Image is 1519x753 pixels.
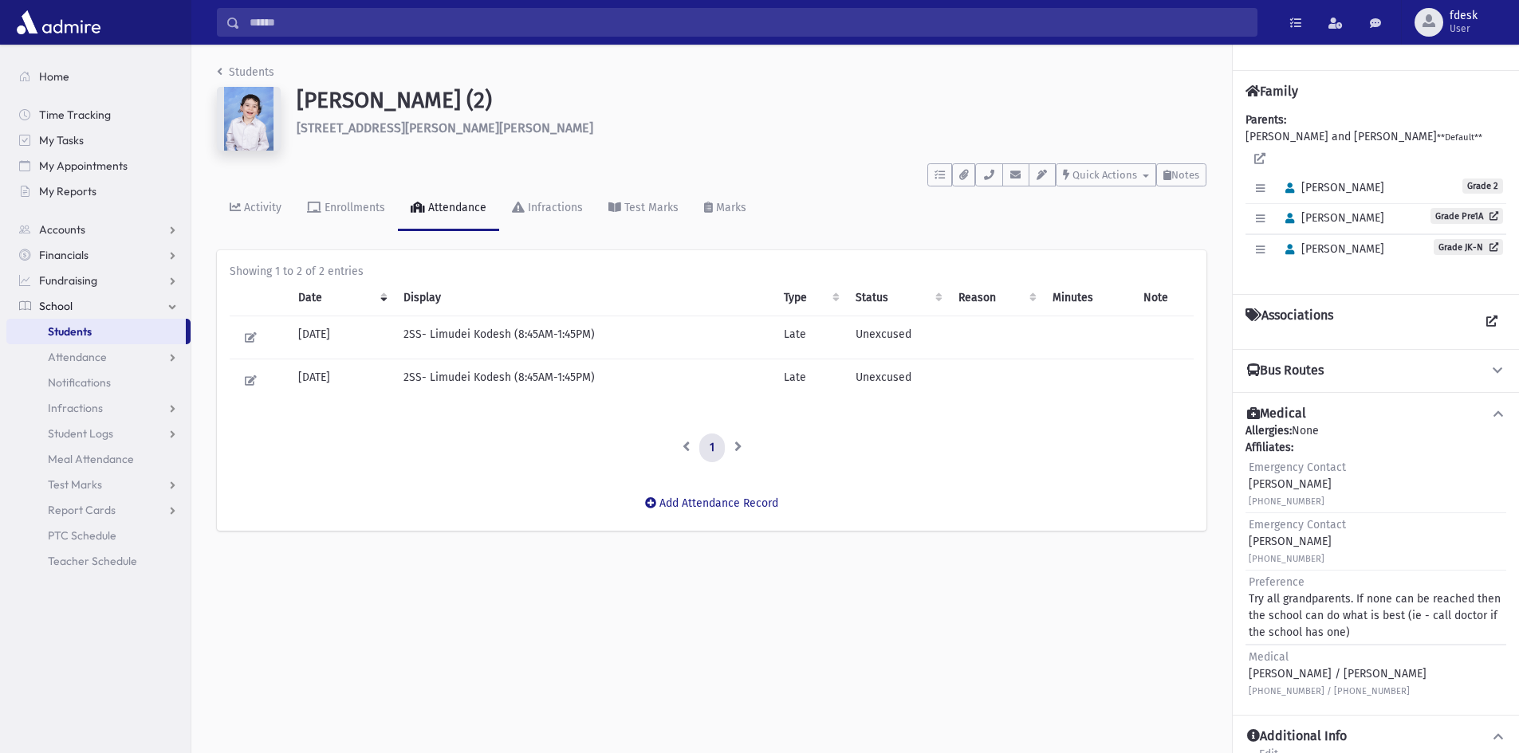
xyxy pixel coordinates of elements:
[1462,178,1503,194] span: Grade 2
[6,370,191,395] a: Notifications
[1072,169,1137,181] span: Quick Actions
[394,316,775,359] td: 2SS- Limudei Kodesh (8:45AM-1:45PM)
[1278,242,1384,256] span: [PERSON_NAME]
[239,369,262,392] button: Edit
[621,201,679,214] div: Test Marks
[6,217,191,242] a: Accounts
[774,316,846,359] td: Late
[48,350,107,364] span: Attendance
[39,184,96,198] span: My Reports
[6,293,191,319] a: School
[1246,113,1286,127] b: Parents:
[217,64,274,87] nav: breadcrumb
[1246,112,1506,281] div: [PERSON_NAME] and [PERSON_NAME]
[596,186,691,231] a: Test Marks
[398,186,499,231] a: Attendance
[6,153,191,178] a: My Appointments
[6,472,191,497] a: Test Marks
[1249,574,1503,641] div: Try all grandparents. If none can be reached then the school can do what is best (ie - call docto...
[1478,308,1506,336] a: View all Associations
[1249,518,1346,531] span: Emergency Contact
[39,133,84,147] span: My Tasks
[1246,363,1506,379] button: Bus Routes
[1249,554,1324,564] small: [PHONE_NUMBER]
[1450,10,1478,22] span: fdesk
[1246,728,1506,745] button: Additional Info
[1249,686,1410,696] small: [PHONE_NUMBER] / [PHONE_NUMBER]
[6,102,191,127] a: Time Tracking
[13,6,104,38] img: AdmirePro
[6,421,191,446] a: Student Logs
[1450,22,1478,35] span: User
[6,242,191,268] a: Financials
[691,186,759,231] a: Marks
[6,395,191,421] a: Infractions
[241,201,281,214] div: Activity
[425,201,486,214] div: Attendance
[6,268,191,293] a: Fundraising
[1043,280,1134,316] th: Minutes
[321,201,385,214] div: Enrollments
[289,280,394,316] th: Date: activate to sort column ascending
[6,523,191,548] a: PTC Schedule
[6,344,191,370] a: Attendance
[39,159,128,173] span: My Appointments
[774,359,846,402] td: Late
[525,201,583,214] div: Infractions
[39,69,69,84] span: Home
[1246,441,1293,454] b: Affiliates:
[6,497,191,523] a: Report Cards
[949,280,1043,316] th: Reason: activate to sort column ascending
[1249,650,1289,664] span: Medical
[294,186,398,231] a: Enrollments
[1246,308,1333,336] h4: Associations
[48,324,92,339] span: Students
[6,127,191,153] a: My Tasks
[846,280,948,316] th: Status: activate to sort column ascending
[230,263,1194,280] div: Showing 1 to 2 of 2 entries
[39,222,85,237] span: Accounts
[1246,406,1506,422] button: Medical
[1171,169,1199,181] span: Notes
[6,178,191,204] a: My Reports
[499,186,596,231] a: Infractions
[6,64,191,89] a: Home
[39,273,97,288] span: Fundraising
[48,528,116,543] span: PTC Schedule
[239,326,262,349] button: Edit
[1249,459,1346,509] div: [PERSON_NAME]
[48,554,137,568] span: Teacher Schedule
[48,503,116,517] span: Report Cards
[713,201,746,214] div: Marks
[48,375,111,390] span: Notifications
[394,280,775,316] th: Display
[1246,422,1506,702] div: None
[635,489,789,518] button: Add Attendance Record
[774,280,846,316] th: Type: activate to sort column ascending
[240,8,1257,37] input: Search
[217,65,274,79] a: Students
[6,319,186,344] a: Students
[48,452,134,466] span: Meal Attendance
[39,108,111,122] span: Time Tracking
[48,426,113,441] span: Student Logs
[39,248,89,262] span: Financials
[1249,575,1305,589] span: Preference
[699,433,725,462] a: 1
[48,477,102,492] span: Test Marks
[48,401,103,415] span: Infractions
[1249,461,1346,474] span: Emergency Contact
[1430,208,1503,224] a: Grade Pre1A
[6,446,191,472] a: Meal Attendance
[846,359,948,402] td: Unexcused
[1246,424,1292,437] b: Allergies:
[289,316,394,359] td: [DATE]
[1278,211,1384,225] span: [PERSON_NAME]
[1247,363,1324,379] h4: Bus Routes
[1156,163,1206,186] button: Notes
[1056,163,1156,186] button: Quick Actions
[1249,496,1324,507] small: [PHONE_NUMBER]
[846,316,948,359] td: Unexcused
[217,186,294,231] a: Activity
[1246,84,1298,99] h4: Family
